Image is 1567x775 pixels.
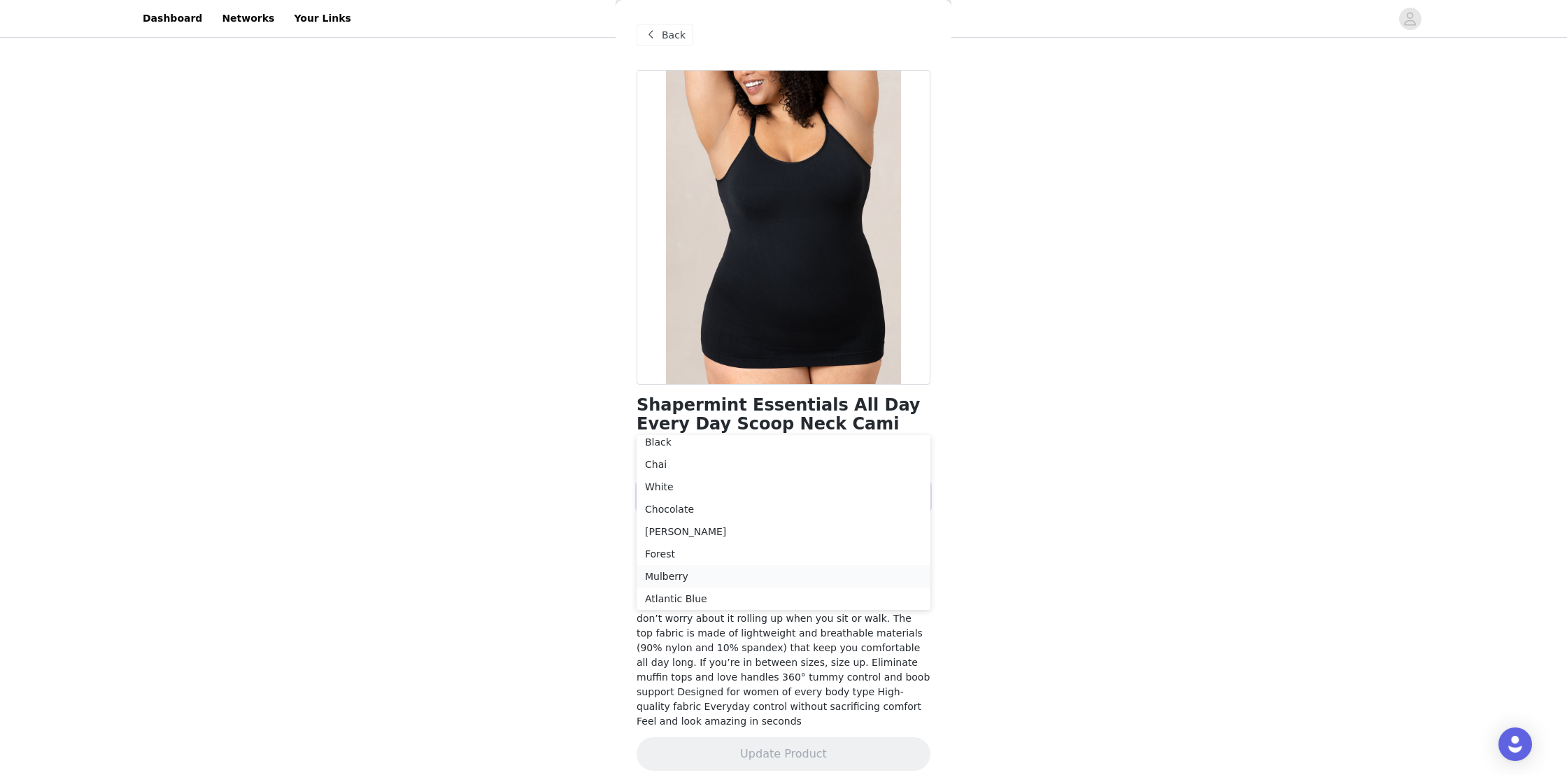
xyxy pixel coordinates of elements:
[637,565,930,588] li: Mulberry
[637,498,930,520] li: Chocolate
[213,3,283,34] a: Networks
[637,431,930,453] li: Black
[637,588,930,610] li: Atlantic Blue
[285,3,360,34] a: Your Links
[637,543,930,565] li: Forest
[662,28,686,43] span: Back
[637,520,930,543] li: [PERSON_NAME]
[134,3,211,34] a: Dashboard
[637,453,930,476] li: Chai
[637,476,930,498] li: White
[637,396,930,434] h1: Shapermint Essentials All Day Every Day Scoop Neck Cami
[637,569,930,727] span: Shape and smooth your tummy with our best-selling cami. This shaping cami is so easy to put on an...
[1498,727,1532,761] div: Open Intercom Messenger
[1403,8,1417,30] div: avatar
[637,737,930,771] button: Update Product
